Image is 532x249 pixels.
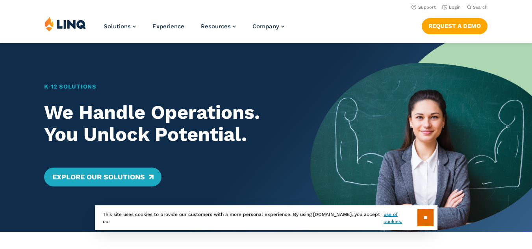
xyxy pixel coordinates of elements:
[104,23,136,30] a: Solutions
[384,211,417,225] a: use of cookies.
[104,17,284,42] nav: Primary Navigation
[442,5,461,10] a: Login
[152,23,184,30] a: Experience
[473,5,488,10] span: Search
[252,23,284,30] a: Company
[422,18,488,34] a: Request a Demo
[412,5,436,10] a: Support
[104,23,131,30] span: Solutions
[422,17,488,34] nav: Button Navigation
[44,101,288,146] h2: We Handle Operations. You Unlock Potential.
[44,82,288,91] h1: K‑12 Solutions
[201,23,236,30] a: Resources
[44,168,161,186] a: Explore Our Solutions
[467,4,488,10] button: Open Search Bar
[310,43,532,232] img: Home Banner
[44,17,86,31] img: LINQ | K‑12 Software
[201,23,231,30] span: Resources
[252,23,279,30] span: Company
[95,205,437,230] div: This site uses cookies to provide our customers with a more personal experience. By using [DOMAIN...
